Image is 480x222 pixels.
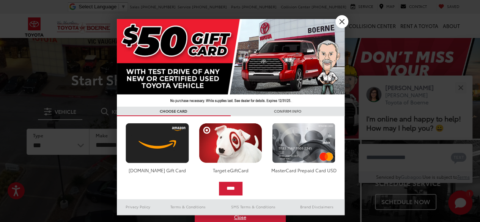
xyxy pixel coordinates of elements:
a: Terms & Conditions [159,202,217,211]
img: mastercard.png [270,123,337,163]
a: Privacy Policy [117,202,159,211]
a: SMS Terms & Conditions [217,202,289,211]
img: 42635_top_851395.jpg [117,19,345,107]
img: targetcard.png [197,123,264,163]
div: [DOMAIN_NAME] Gift Card [124,167,191,173]
div: MasterCard Prepaid Card USD [270,167,337,173]
h3: CHOOSE CARD [117,107,231,116]
div: Target eGiftCard [197,167,264,173]
a: Brand Disclaimers [289,202,345,211]
h3: CONFIRM INFO [231,107,345,116]
img: amazoncard.png [124,123,191,163]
